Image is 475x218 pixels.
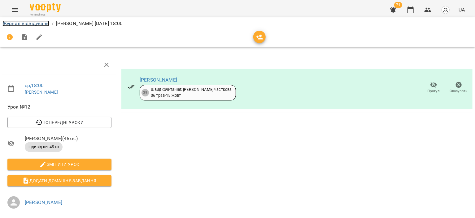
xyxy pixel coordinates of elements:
p: [PERSON_NAME] [DATE] 18:00 [56,20,123,27]
a: [PERSON_NAME] [25,90,58,95]
li: / [52,20,54,27]
a: Журнал відвідувань [2,20,49,26]
span: UA [459,7,465,13]
span: Прогул [428,88,440,94]
span: Урок №12 [7,103,111,111]
a: ср , 18:00 [25,82,44,88]
span: 74 [394,2,402,8]
span: індивід шч 45 хв [25,144,63,150]
img: Voopty Logo [30,3,61,12]
div: Швидкочитання: [PERSON_NAME] часткова 06 трав - 15 жовт [151,87,232,98]
span: Попередні уроки [12,119,107,126]
img: avatar_s.png [441,6,450,14]
a: [PERSON_NAME] [25,199,62,205]
button: Додати домашнє завдання [7,175,111,186]
div: 39 [142,89,149,96]
button: Попередні уроки [7,117,111,128]
nav: breadcrumb [2,20,473,27]
span: Змінити урок [12,161,107,168]
span: Скасувати [450,88,468,94]
a: [PERSON_NAME] [140,77,177,83]
button: UA [456,4,468,16]
span: For Business [30,13,61,17]
span: Додати домашнє завдання [12,177,107,185]
button: Прогул [421,79,446,96]
button: Menu [7,2,22,17]
span: [PERSON_NAME] ( 45 хв. ) [25,135,111,142]
button: Змінити урок [7,159,111,170]
button: Скасувати [446,79,471,96]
